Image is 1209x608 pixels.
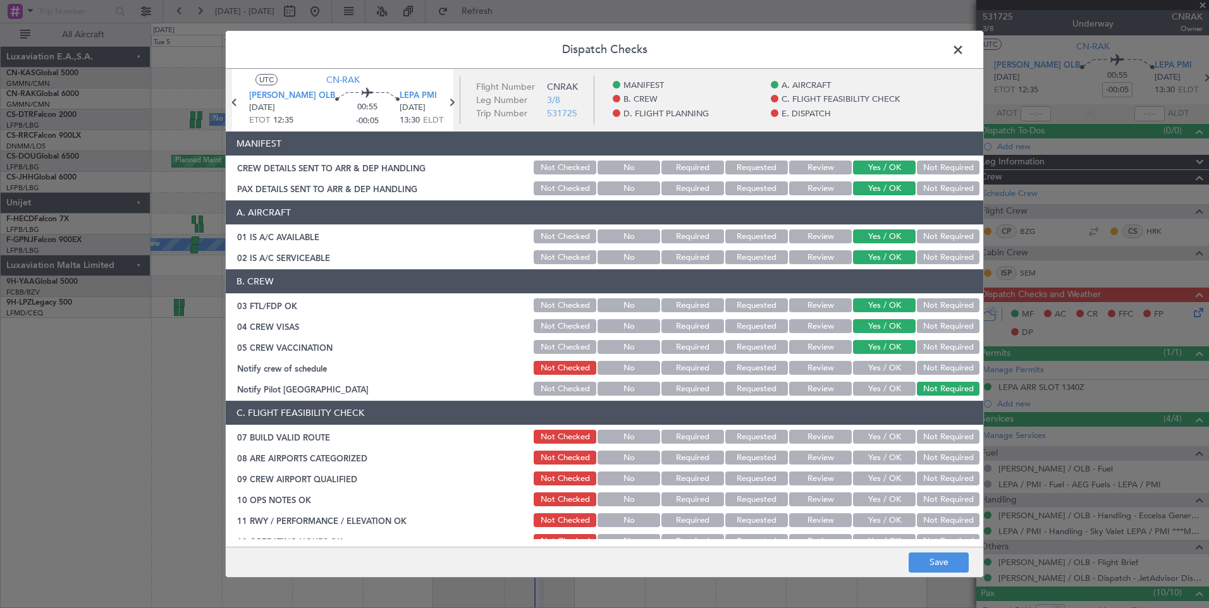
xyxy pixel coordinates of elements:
[917,382,979,396] button: Not Required
[917,471,979,485] button: Not Required
[917,181,979,195] button: Not Required
[917,513,979,527] button: Not Required
[917,161,979,174] button: Not Required
[917,430,979,444] button: Not Required
[917,492,979,506] button: Not Required
[917,319,979,333] button: Not Required
[917,229,979,243] button: Not Required
[917,361,979,375] button: Not Required
[917,451,979,465] button: Not Required
[917,298,979,312] button: Not Required
[917,534,979,548] button: Not Required
[226,31,983,69] header: Dispatch Checks
[917,250,979,264] button: Not Required
[917,340,979,354] button: Not Required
